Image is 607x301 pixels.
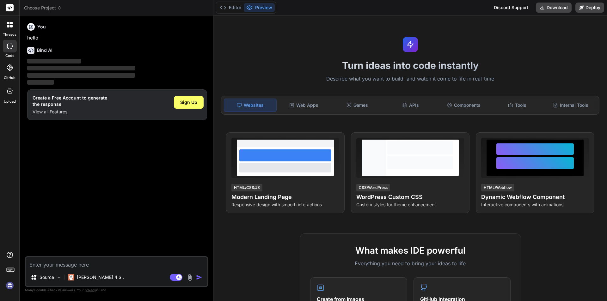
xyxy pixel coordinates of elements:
[231,193,339,202] h4: Modern Landing Page
[356,202,464,208] p: Custom styles for theme enhancement
[33,95,107,107] h1: Create a Free Account to generate the response
[27,80,54,85] span: ‌
[356,193,464,202] h4: WordPress Custom CSS
[77,274,124,280] p: [PERSON_NAME] 4 S..
[438,99,490,112] div: Components
[85,288,96,292] span: privacy
[481,184,514,191] div: HTML/Webflow
[481,193,589,202] h4: Dynamic Webflow Component
[180,99,197,105] span: Sign Up
[4,99,16,104] label: Upload
[186,274,193,281] img: attachment
[481,202,589,208] p: Interactive components with animations
[68,274,74,280] img: Claude 4 Sonnet
[4,280,15,291] img: signin
[4,75,15,81] label: GitHub
[56,275,61,280] img: Pick Models
[384,99,437,112] div: APIs
[544,99,597,112] div: Internal Tools
[218,3,244,12] button: Editor
[27,73,135,78] span: ‌
[310,244,511,257] h2: What makes IDE powerful
[196,274,202,280] img: icon
[575,3,604,13] button: Deploy
[5,53,14,58] label: code
[231,184,262,191] div: HTML/CSS/JS
[244,3,275,12] button: Preview
[3,32,16,37] label: threads
[25,287,208,293] p: Always double-check its answers. Your in Bind
[224,99,277,112] div: Websites
[356,184,390,191] div: CSS/WordPress
[27,34,207,42] p: hello
[27,59,81,63] span: ‌
[217,60,603,71] h1: Turn ideas into code instantly
[331,99,383,112] div: Games
[536,3,572,13] button: Download
[24,5,62,11] span: Choose Project
[490,3,532,13] div: Discord Support
[40,274,54,280] p: Source
[33,109,107,115] p: View all Features
[278,99,330,112] div: Web Apps
[37,47,52,53] h6: Bind AI
[27,66,135,70] span: ‌
[37,24,46,30] h6: You
[231,202,339,208] p: Responsive design with smooth interactions
[491,99,543,112] div: Tools
[217,75,603,83] p: Describe what you want to build, and watch it come to life in real-time
[310,260,511,267] p: Everything you need to bring your ideas to life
